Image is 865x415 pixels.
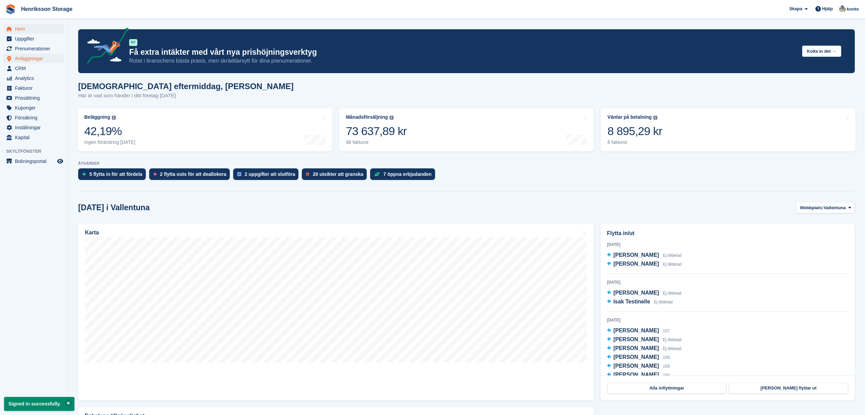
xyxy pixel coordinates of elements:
[15,24,56,34] span: Hem
[112,116,116,120] img: icon-info-grey-7440780725fd019a000dd9b08b2336e03edf1995a4989e88bcd33f0948082b44.svg
[613,328,659,333] span: [PERSON_NAME]
[15,133,56,142] span: Kapital
[3,73,64,83] a: menu
[607,289,681,298] a: [PERSON_NAME] Ej tilldelad
[78,161,855,166] p: ÅTGÄRDER
[4,397,74,411] p: Signed in successfully.
[822,5,833,12] span: Hjälp
[607,298,673,306] a: Isak Testinelle Ej tilldelad
[607,371,670,380] a: [PERSON_NAME] 160
[129,39,137,46] div: NY
[15,123,56,132] span: Inställningar
[607,139,662,145] div: 6 fakturor
[613,252,659,258] span: [PERSON_NAME]
[3,93,64,103] a: menu
[3,113,64,122] a: menu
[129,47,797,57] p: Få extra intäkter med vårt nya prishöjningsverktyg
[153,172,157,176] img: move_outs_to_deallocate_icon-f764333ba52eb49d3ac5e1228854f67142a1ed5810a6f6cc68b1a99e826820c5.svg
[15,34,56,44] span: Uppgifter
[601,108,855,151] a: Väntar på betalning 8 895,29 kr 6 fakturor
[160,171,226,177] div: 2 flytta outs för att deallokera
[77,108,332,151] a: Beläggning 42,19% Ingen förändring [DATE]
[85,230,99,236] h2: Karta
[663,337,681,342] span: Ej tilldelad
[607,362,670,371] a: [PERSON_NAME] 159
[374,172,380,177] img: deal-1b604bf984904fb50ccaf53a9ad4b4a5d6e5aea283cecdc64d6e3604feb123c2.svg
[839,5,846,12] img: Daniel Axberg
[15,64,56,73] span: CRM
[306,172,309,176] img: prospect-51fa495bee0391a8d652442698ab0144808aea92771e9ea1ae160a38d050c398.svg
[613,363,659,369] span: [PERSON_NAME]
[84,124,135,138] div: 42,19%
[653,116,657,120] img: icon-info-grey-7440780725fd019a000dd9b08b2336e03edf1995a4989e88bcd33f0948082b44.svg
[607,383,726,394] a: Alla inflyttningar
[607,344,681,353] a: [PERSON_NAME] Ej tilldelad
[3,64,64,73] a: menu
[613,345,659,351] span: [PERSON_NAME]
[84,139,135,145] div: Ingen förändring [DATE]
[613,372,659,378] span: [PERSON_NAME]
[5,4,16,14] img: stora-icon-8386f47178a22dfd0bd8f6a31ec36ba5ce8667c1dd55bd0f319d3a0aa187defe.svg
[78,168,149,183] a: 5 flytta in för att fördela
[663,262,681,267] span: Ej tilldelad
[15,54,56,63] span: Anläggningar
[15,113,56,122] span: Försäkring
[607,114,652,120] div: Väntar på betalning
[15,93,56,103] span: Prissättning
[346,114,388,120] div: Månadsförsäljning
[613,354,659,360] span: [PERSON_NAME]
[663,346,681,351] span: Ej tilldelad
[237,172,241,176] img: task-75834270c22a3079a89374b754ae025e5fb1db73e45f91037f5363f120a921f8.svg
[847,6,859,13] span: konto
[346,139,407,145] div: 98 fakturor
[663,291,681,296] span: Ej tilldelad
[607,251,681,260] a: [PERSON_NAME] Ej tilldelad
[3,34,64,44] a: menu
[383,171,432,177] div: 7 öppna erbjudanden
[800,204,824,211] span: Webbplats:
[607,242,848,248] div: [DATE]
[82,172,86,176] img: move_ins_to_allocate_icon-fdf77a2bb77ea45bf5b3d319d69a93e2d87916cf1d5bf7949dd705db3b84f3ca.svg
[149,168,233,183] a: 2 flytta outs för att deallokera
[663,364,670,369] span: 159
[824,204,846,211] span: Vallentuna
[607,229,848,237] h2: Flytta in/ut
[3,103,64,113] a: menu
[390,116,394,120] img: icon-info-grey-7440780725fd019a000dd9b08b2336e03edf1995a4989e88bcd33f0948082b44.svg
[607,317,848,323] div: [DATE]
[78,203,150,212] h2: [DATE] i Vallentuna
[789,5,802,12] span: Skapa
[15,156,56,166] span: Bokningsportal
[245,171,295,177] div: 2 uppgifter att slutföra
[78,223,594,400] a: Karta
[15,103,56,113] span: Kuponger
[129,57,797,65] p: Rotat i branschens bästa praxis, men skräddarsytt för dina prenumerationer.
[3,156,64,166] a: meny
[89,171,142,177] div: 5 flytta in för att fördela
[3,83,64,93] a: menu
[15,73,56,83] span: Analytics
[613,336,659,342] span: [PERSON_NAME]
[663,253,681,258] span: Ej tilldelad
[81,28,129,66] img: price-adjustments-announcement-icon-8257ccfd72463d97f412b2fc003d46551f7dbcb40ab6d574587a9cd5c0d94...
[607,260,681,269] a: [PERSON_NAME] Ej tilldelad
[3,44,64,53] a: menu
[84,114,110,120] div: Beläggning
[18,3,75,15] a: Henriksson Storage
[15,44,56,53] span: Prenumerationer
[663,373,670,378] span: 160
[3,123,64,132] a: menu
[607,353,670,362] a: [PERSON_NAME] 158
[729,383,848,394] a: [PERSON_NAME] flyttar ut
[613,290,659,296] span: [PERSON_NAME]
[302,168,370,183] a: 20 utsikter att granska
[613,261,659,267] span: [PERSON_NAME]
[78,82,294,91] h1: [DEMOGRAPHIC_DATA] eftermiddag, [PERSON_NAME]
[607,335,681,344] a: [PERSON_NAME] Ej tilldelad
[56,157,64,165] a: Förhandsgranska butik
[654,300,673,304] span: Ej tilldelad
[3,54,64,63] a: menu
[233,168,302,183] a: 2 uppgifter att slutföra
[663,355,670,360] span: 158
[6,148,68,155] span: Skyltfönster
